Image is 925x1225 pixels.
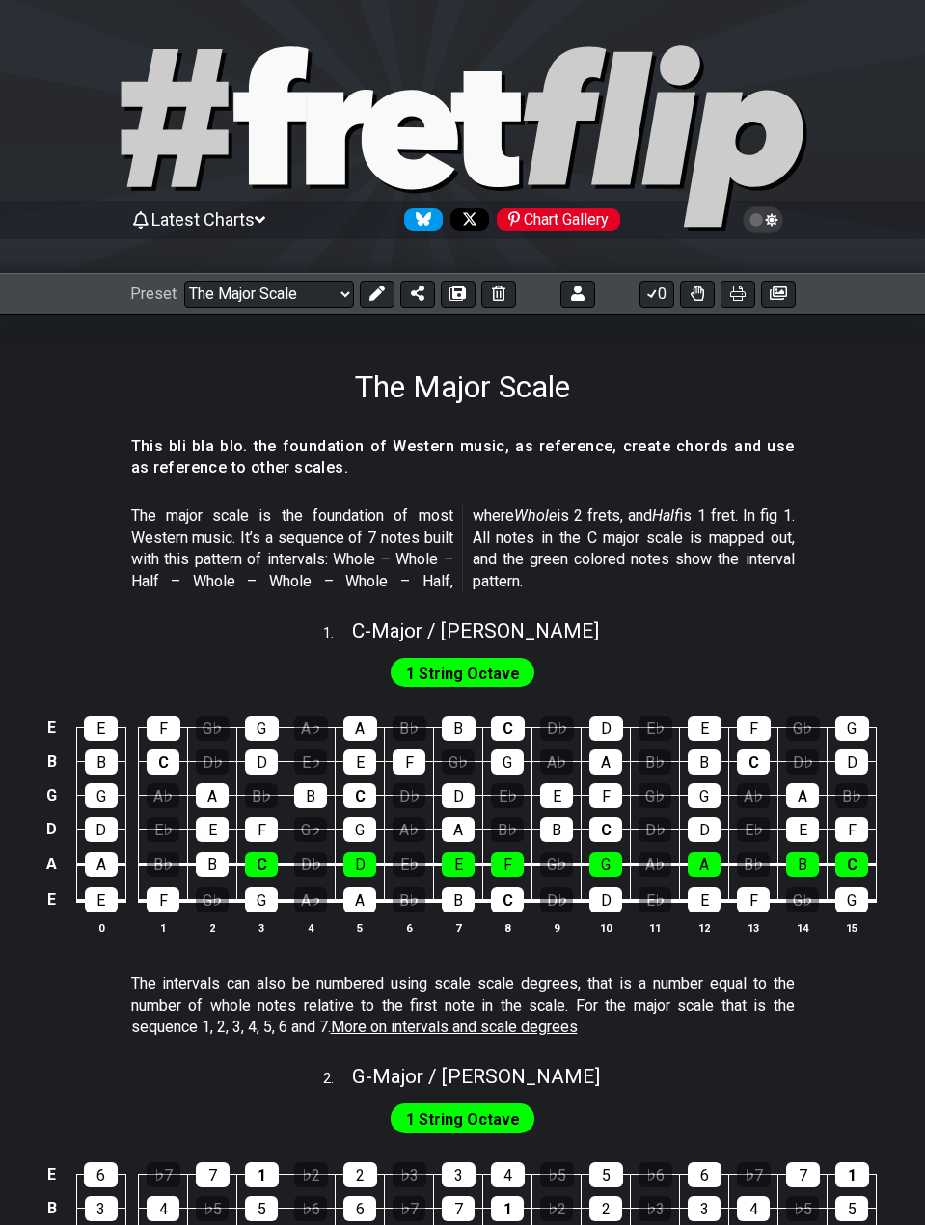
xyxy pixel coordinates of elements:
div: ♭5 [196,1196,229,1221]
span: Toggle light / dark theme [752,211,775,229]
div: A♭ [294,887,327,912]
th: 4 [286,917,336,938]
div: Chart Gallery [497,208,620,231]
div: G♭ [196,716,230,741]
div: G [491,749,524,775]
div: B♭ [639,749,671,775]
div: A [589,749,622,775]
a: Follow #fretflip at X [443,208,489,231]
div: G [589,852,622,877]
div: A♭ [540,749,573,775]
div: E♭ [491,783,524,808]
div: F [491,852,524,877]
span: 1 . [323,623,352,644]
button: Print [721,281,755,308]
div: F [147,716,180,741]
div: 1 [245,1162,279,1187]
th: 6 [385,917,434,938]
th: 7 [434,917,483,938]
td: B [41,1191,64,1225]
div: E♭ [639,887,671,912]
div: 3 [688,1196,721,1221]
div: G [85,783,118,808]
th: 1 [139,917,188,938]
h4: This bli bla blo. the foundation of Western music, as reference, create chords and use as referen... [131,436,795,479]
span: C - Major / [PERSON_NAME] [352,619,599,642]
div: ♭6 [294,1196,327,1221]
div: C [737,749,770,775]
span: 2 . [323,1069,352,1090]
div: D [245,749,278,775]
div: 3 [85,1196,118,1221]
th: 13 [729,917,778,938]
div: D♭ [786,749,819,775]
span: First enable full edit mode to edit [406,660,520,688]
div: E♭ [147,817,179,842]
div: ♭2 [294,1162,328,1187]
div: A [343,887,376,912]
div: A [85,852,118,877]
div: A♭ [147,783,179,808]
div: F [245,817,278,842]
div: G [343,817,376,842]
div: 4 [147,1196,179,1221]
div: D [589,887,622,912]
div: B♭ [245,783,278,808]
div: G♭ [540,852,573,877]
div: B [196,852,229,877]
div: F [589,783,622,808]
div: D [835,749,868,775]
div: 7 [786,1162,820,1187]
div: ♭6 [639,1162,672,1187]
th: 3 [237,917,286,938]
th: 10 [582,917,631,938]
div: 5 [245,1196,278,1221]
div: D♭ [639,817,671,842]
div: G [245,716,279,741]
div: E [196,817,229,842]
th: 12 [680,917,729,938]
div: B [442,716,476,741]
div: D [589,716,623,741]
div: 6 [688,1162,721,1187]
div: D♭ [540,716,574,741]
div: G♭ [196,887,229,912]
div: G [688,783,721,808]
td: A [41,847,64,883]
div: 1 [835,1162,869,1187]
div: E♭ [639,716,672,741]
div: E [540,783,573,808]
button: 0 [639,281,674,308]
span: Latest Charts [151,209,255,230]
div: D♭ [540,887,573,912]
div: ♭7 [147,1162,180,1187]
div: D [442,783,475,808]
div: E♭ [294,749,327,775]
div: F [737,887,770,912]
div: ♭5 [786,1196,819,1221]
div: B [294,783,327,808]
div: A [343,716,377,741]
div: E♭ [393,852,425,877]
td: E [41,1157,64,1191]
em: Half [652,506,679,525]
div: E [688,716,721,741]
div: C [343,783,376,808]
div: E [688,887,721,912]
div: ♭3 [639,1196,671,1221]
div: G♭ [639,783,671,808]
div: 5 [835,1196,868,1221]
div: G♭ [294,817,327,842]
div: ♭7 [737,1162,771,1187]
div: C [245,852,278,877]
div: B [688,749,721,775]
div: A [688,852,721,877]
a: Follow #fretflip at Bluesky [396,208,443,231]
div: F [393,749,425,775]
h1: The Major Scale [355,368,570,405]
th: 9 [532,917,582,938]
a: More on intervals and scale degrees [331,1018,578,1036]
button: Save As (makes a copy) [441,281,476,308]
div: E [786,817,819,842]
div: E [343,749,376,775]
